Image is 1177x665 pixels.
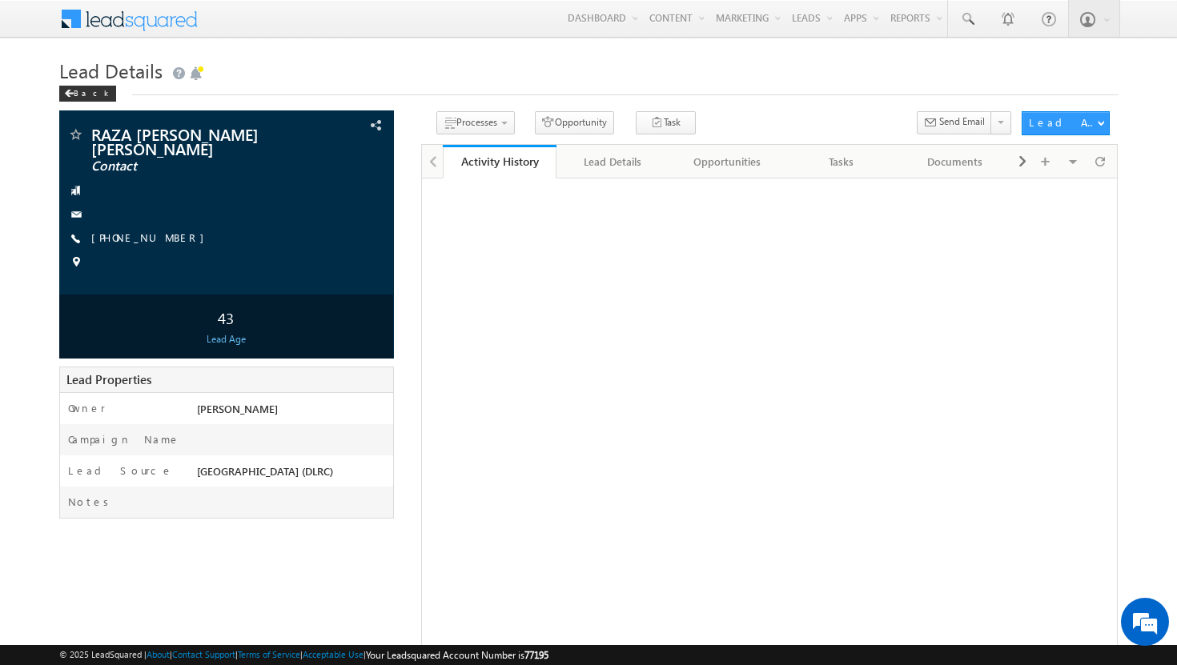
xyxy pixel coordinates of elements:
a: Back [59,85,124,98]
a: Tasks [785,145,898,178]
a: Acceptable Use [303,649,364,659]
div: Tasks [797,152,884,171]
span: [PHONE_NUMBER] [91,230,212,246]
div: Activity History [455,154,544,169]
div: Lead Details [569,152,656,171]
span: Your Leadsquared Account Number is [366,649,548,661]
a: Activity History [443,145,556,178]
label: Notes [68,495,114,509]
a: Lead Details [556,145,670,178]
span: Processes [456,116,497,128]
button: Task [636,111,696,134]
label: Lead Source [68,463,173,478]
div: Lead Age [63,332,389,347]
a: Documents [898,145,1012,178]
a: About [147,649,170,659]
div: Back [59,86,116,102]
div: Lead Actions [1029,115,1097,130]
span: 77195 [524,649,548,661]
label: Campaign Name [68,432,180,447]
div: [GEOGRAPHIC_DATA] (DLRC) [193,463,393,486]
div: Opportunities [684,152,770,171]
button: Opportunity [535,111,614,134]
button: Processes [436,111,515,134]
label: Owner [68,401,106,415]
a: Contact Support [172,649,235,659]
span: Lead Details [59,58,163,83]
span: Send Email [939,114,985,129]
a: Terms of Service [238,649,300,659]
span: Contact [91,158,299,174]
span: RAZA [PERSON_NAME] [PERSON_NAME] [91,126,299,155]
button: Send Email [917,111,992,134]
button: Lead Actions [1022,111,1110,135]
span: © 2025 LeadSquared | | | | | [59,647,548,663]
span: [PERSON_NAME] [197,402,278,415]
div: 43 [63,302,389,332]
a: Opportunities [671,145,785,178]
div: Documents [911,152,998,171]
span: Lead Properties [66,371,151,387]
